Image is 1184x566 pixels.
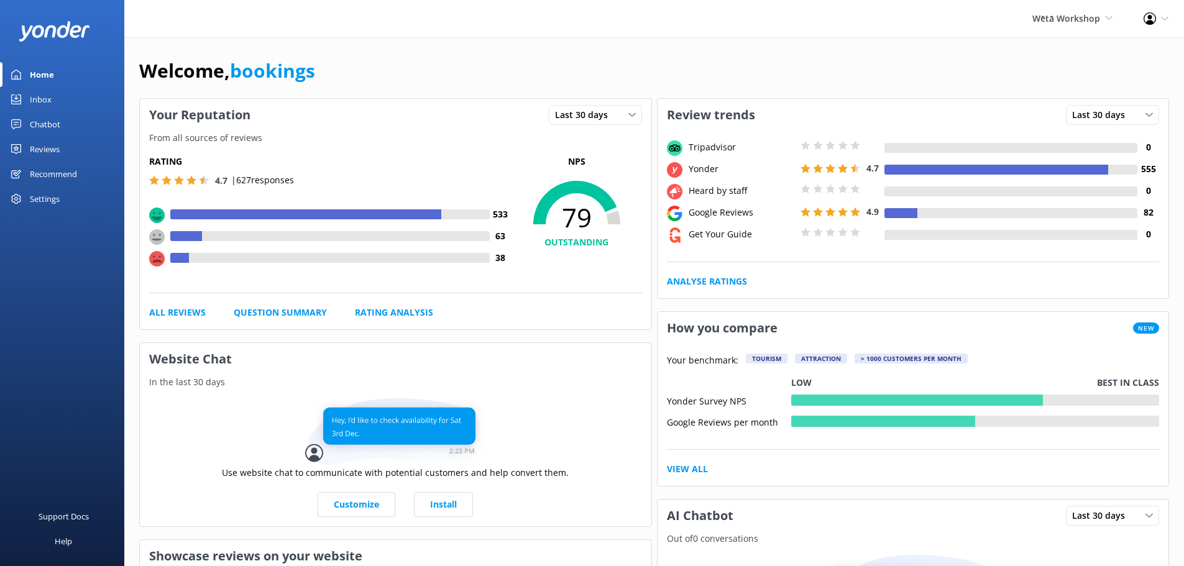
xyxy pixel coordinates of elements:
h3: AI Chatbot [658,500,743,532]
h3: Your Reputation [140,99,260,131]
div: Yonder [686,162,797,176]
h4: 0 [1137,184,1159,198]
span: New [1133,322,1159,334]
div: Get Your Guide [686,227,797,241]
div: Recommend [30,162,77,186]
p: From all sources of reviews [140,131,651,145]
h4: 82 [1137,206,1159,219]
div: Heard by staff [686,184,797,198]
div: Support Docs [39,504,89,529]
div: Attraction [795,354,847,363]
h3: Review trends [658,99,764,131]
p: NPS [512,155,642,168]
a: bookings [230,58,315,83]
span: Last 30 days [1072,108,1132,122]
a: View All [667,462,708,476]
a: All Reviews [149,306,206,319]
h3: Website Chat [140,343,651,375]
a: Customize [318,492,395,517]
a: Rating Analysis [355,306,433,319]
a: Question Summary [234,306,327,319]
span: 4.9 [866,206,879,217]
p: Best in class [1097,376,1159,390]
div: Google Reviews [686,206,797,219]
h3: How you compare [658,312,787,344]
span: Wētā Workshop [1032,12,1100,24]
span: Last 30 days [1072,509,1132,523]
img: conversation... [305,398,485,466]
p: In the last 30 days [140,375,651,389]
div: Help [55,529,72,554]
a: Install [414,492,473,517]
span: Last 30 days [555,108,615,122]
div: Reviews [30,137,60,162]
h4: 0 [1137,140,1159,154]
a: Analyse Ratings [667,275,747,288]
div: Tourism [746,354,787,363]
h5: Rating [149,155,512,168]
div: Google Reviews per month [667,416,791,427]
p: Use website chat to communicate with potential customers and help convert them. [222,466,569,480]
h4: 63 [490,229,512,243]
span: 79 [512,202,642,233]
img: yonder-white-logo.png [19,21,90,42]
h1: Welcome, [139,56,315,86]
div: Chatbot [30,112,60,137]
span: 4.7 [866,162,879,174]
p: Your benchmark: [667,354,738,368]
h4: 555 [1137,162,1159,176]
p: Low [791,376,812,390]
h4: 0 [1137,227,1159,241]
div: Inbox [30,87,52,112]
p: Out of 0 conversations [658,532,1169,545]
h4: 533 [490,208,512,221]
h4: OUTSTANDING [512,235,642,249]
div: Home [30,62,54,87]
span: 4.7 [215,175,227,186]
p: | 627 responses [231,173,294,187]
h4: 38 [490,251,512,265]
div: Tripadvisor [686,140,797,154]
div: Settings [30,186,60,211]
div: Yonder Survey NPS [667,395,791,406]
div: > 1000 customers per month [855,354,968,363]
